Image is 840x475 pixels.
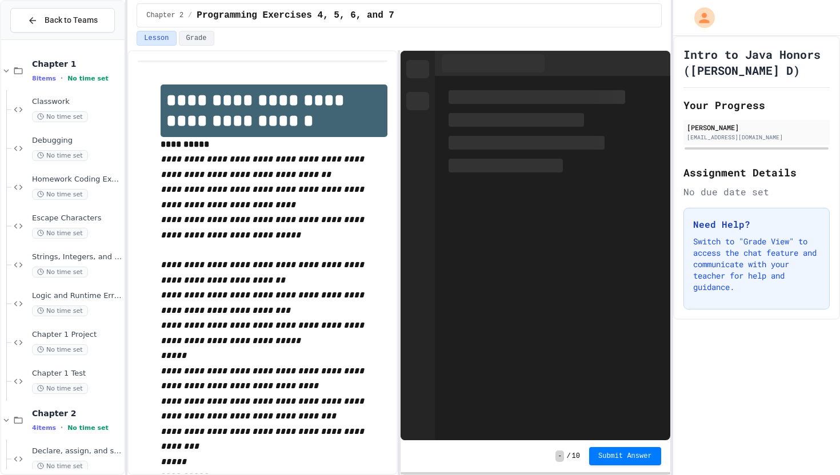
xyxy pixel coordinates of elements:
[683,164,830,180] h2: Assignment Details
[188,11,192,20] span: /
[598,452,652,461] span: Submit Answer
[792,429,829,464] iframe: chat widget
[555,450,564,462] span: -
[32,344,88,355] span: No time set
[32,330,122,340] span: Chapter 1 Project
[45,14,98,26] span: Back to Teams
[146,11,183,20] span: Chapter 2
[566,452,570,461] span: /
[32,97,122,107] span: Classwork
[683,46,830,78] h1: Intro to Java Honors ([PERSON_NAME] D)
[32,383,88,394] span: No time set
[32,369,122,379] span: Chapter 1 Test
[572,452,580,461] span: 10
[197,9,394,22] span: Programming Exercises 4, 5, 6, and 7
[32,136,122,146] span: Debugging
[687,133,826,142] div: [EMAIL_ADDRESS][DOMAIN_NAME]
[682,5,718,31] div: My Account
[32,214,122,223] span: Escape Characters
[32,424,56,432] span: 4 items
[32,408,122,418] span: Chapter 2
[137,31,176,46] button: Lesson
[693,236,820,293] p: Switch to "Grade View" to access the chat feature and communicate with your teacher for help and ...
[32,175,122,184] span: Homework Coding Exercises
[32,228,88,239] span: No time set
[32,59,122,69] span: Chapter 1
[687,122,826,132] div: [PERSON_NAME]
[683,185,830,199] div: No due date set
[32,189,88,200] span: No time set
[67,75,109,82] span: No time set
[745,380,829,428] iframe: chat widget
[693,218,820,231] h3: Need Help?
[32,150,88,161] span: No time set
[32,446,122,456] span: Declare, assign, and swap values of variables
[32,267,88,277] span: No time set
[10,8,115,33] button: Back to Teams
[32,461,88,472] span: No time set
[589,447,661,465] button: Submit Answer
[32,111,88,122] span: No time set
[179,31,214,46] button: Grade
[61,74,63,83] span: •
[32,291,122,301] span: Logic and Runtime Errors
[61,423,63,432] span: •
[683,97,830,113] h2: Your Progress
[32,75,56,82] span: 8 items
[67,424,109,432] span: No time set
[32,305,88,316] span: No time set
[32,252,122,262] span: Strings, Integers, and the + Operator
